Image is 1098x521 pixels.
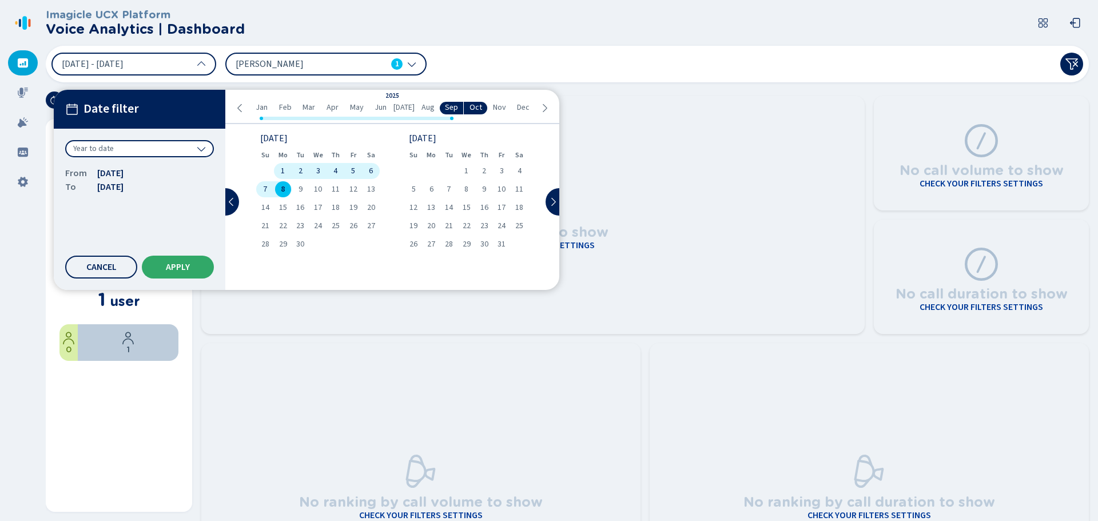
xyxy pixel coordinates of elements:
span: 16 [296,204,304,212]
button: Apply [142,256,214,279]
div: Thu Oct 16 2025 [475,200,493,216]
abbr: Saturday [367,151,375,159]
svg: chevron-left [227,197,236,206]
h2: Voice Analytics | Dashboard [46,21,245,37]
div: Recordings [8,80,38,105]
span: 13 [367,185,375,193]
span: 14 [445,204,453,212]
span: 1 [395,58,399,70]
div: Sat Sep 20 2025 [362,200,380,216]
span: 3 [500,167,504,175]
svg: mic-fill [17,87,29,98]
span: 10 [314,185,322,193]
div: Mon Sep 22 2025 [274,218,292,234]
div: Groups [8,140,38,165]
abbr: Saturday [515,151,523,159]
div: Fri Oct 03 2025 [493,163,511,179]
span: 23 [296,222,304,230]
abbr: Sunday [409,151,417,159]
span: 25 [515,222,523,230]
div: Sat Sep 13 2025 [362,181,380,197]
span: [DATE] [393,103,415,112]
span: 5 [412,185,416,193]
span: 19 [349,204,357,212]
svg: alarm-filled [17,117,29,128]
div: Sat Sep 06 2025 [362,163,380,179]
div: Tue Oct 07 2025 [440,181,458,197]
div: Wed Oct 01 2025 [457,163,475,179]
div: Mon Sep 29 2025 [274,236,292,252]
abbr: Tuesday [445,151,453,159]
div: Thu Oct 09 2025 [475,181,493,197]
div: Tue Sep 09 2025 [292,181,309,197]
span: 2 [299,167,303,175]
svg: chevron-right [540,104,549,113]
span: 15 [279,204,287,212]
div: Wed Oct 29 2025 [457,236,475,252]
span: May [350,103,364,112]
abbr: Monday [279,151,288,159]
span: 16 [480,204,488,212]
div: Fri Sep 05 2025 [344,163,362,179]
span: 10 [498,185,506,193]
button: Clear filters [1060,53,1083,75]
span: 28 [261,240,269,248]
span: 18 [332,204,340,212]
abbr: Monday [427,151,436,159]
span: 19 [409,222,417,230]
div: Mon Oct 06 2025 [423,181,440,197]
span: Aug [421,103,435,112]
div: Tue Oct 14 2025 [440,200,458,216]
div: Sat Oct 04 2025 [511,163,528,179]
abbr: Sunday [261,151,269,159]
span: From [65,166,88,180]
span: 6 [429,185,433,193]
div: Tue Oct 21 2025 [440,218,458,234]
div: Thu Sep 18 2025 [327,200,345,216]
span: Jun [375,103,387,112]
div: Thu Sep 25 2025 [327,218,345,234]
span: 11 [515,185,523,193]
div: Tue Sep 02 2025 [292,163,309,179]
span: 5 [351,167,355,175]
span: [DATE] [97,166,124,180]
div: Mon Oct 20 2025 [423,218,440,234]
div: Wed Sep 10 2025 [309,181,327,197]
span: 14 [261,204,269,212]
div: Sun Sep 14 2025 [256,200,274,216]
span: 17 [314,204,322,212]
span: 30 [296,240,304,248]
div: Sun Oct 05 2025 [405,181,423,197]
span: 6 [369,167,373,175]
div: Settings [8,169,38,194]
div: Sun Sep 21 2025 [256,218,274,234]
span: 21 [261,222,269,230]
span: 29 [463,240,471,248]
div: Tue Sep 30 2025 [292,236,309,252]
span: Mar [303,103,315,112]
div: Mon Oct 13 2025 [423,200,440,216]
div: Thu Oct 23 2025 [475,218,493,234]
span: [DATE] [97,180,124,194]
svg: dashboard-filled [17,57,29,69]
span: 23 [480,222,488,230]
span: 27 [367,222,375,230]
span: 15 [463,204,471,212]
span: [DATE] - [DATE] [62,59,124,69]
span: 11 [332,185,340,193]
span: Dec [517,103,530,112]
div: Sun Sep 28 2025 [256,236,274,252]
abbr: Tuesday [296,151,304,159]
span: 18 [515,204,523,212]
div: Sat Oct 11 2025 [511,181,528,197]
span: 1 [464,167,468,175]
div: Thu Oct 02 2025 [475,163,493,179]
div: Fri Sep 26 2025 [344,218,362,234]
span: 27 [427,240,435,248]
span: 25 [332,222,340,230]
div: Sun Oct 26 2025 [405,236,423,252]
div: Sun Sep 07 2025 [256,181,274,197]
div: Sat Oct 25 2025 [511,218,528,234]
h3: Imagicle UCX Platform [46,9,245,21]
abbr: Wednesday [313,151,323,159]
